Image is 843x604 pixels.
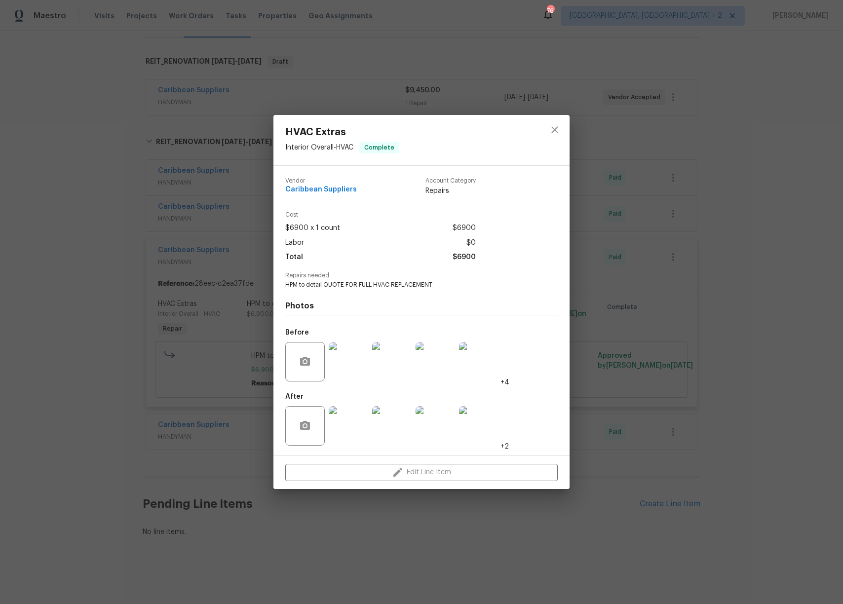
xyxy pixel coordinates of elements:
span: $0 [466,236,476,250]
button: close [543,118,567,142]
div: 76 [547,6,554,16]
span: Total [285,250,303,264]
span: Complete [360,143,398,152]
span: $6900 [453,221,476,235]
span: Caribbean Suppliers [285,186,357,193]
span: Interior Overall - HVAC [285,144,353,151]
span: Vendor [285,178,357,184]
span: Labor [285,236,304,250]
span: Repairs needed [285,272,558,279]
span: Cost [285,212,476,218]
h5: Before [285,329,309,336]
span: +4 [500,377,509,387]
h5: After [285,393,304,400]
span: $6900 x 1 count [285,221,340,235]
span: Repairs [425,186,476,196]
span: HVAC Extras [285,127,399,138]
span: HPM to detail QUOTE FOR FULL HVAC REPLACEMENT [285,281,531,289]
span: Account Category [425,178,476,184]
span: $6900 [453,250,476,264]
h4: Photos [285,301,558,311]
span: +2 [500,442,509,452]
